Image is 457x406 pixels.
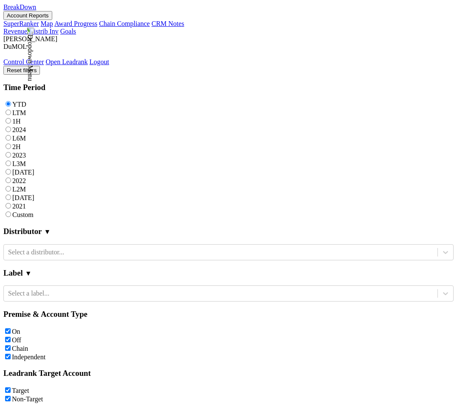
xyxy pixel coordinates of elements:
div: [PERSON_NAME] [3,35,454,43]
label: Independent [12,353,45,361]
h3: Distributor [3,227,42,236]
label: Chain [12,345,28,352]
a: Award Progress [54,20,97,27]
a: Control Center [3,58,44,65]
button: Reset filters [3,66,40,75]
label: LTM [12,109,26,116]
label: Non-Target [12,395,43,403]
label: 2H [12,143,21,150]
label: L3M [12,160,26,167]
label: L6M [12,135,26,142]
label: 2023 [12,152,26,159]
label: On [12,328,20,335]
a: Logout [90,58,109,65]
span: ▼ [25,270,32,277]
span: DuMOL [3,43,27,50]
a: CRM Notes [152,20,184,27]
img: Dropdown Menu [26,28,34,81]
label: Off [12,336,21,344]
div: Account Reports [3,20,454,28]
h3: Time Period [3,83,454,92]
label: 2024 [12,126,26,133]
h3: Label [3,268,23,278]
a: Revenue [3,28,27,35]
a: Map [41,20,53,27]
label: Custom [12,211,34,218]
a: Distrib Inv [29,28,59,35]
label: 2021 [12,203,26,210]
div: Dropdown Menu [3,58,454,66]
a: Goals [60,28,76,35]
label: [DATE] [12,169,34,176]
label: L2M [12,186,26,193]
button: Account Reports [3,11,52,20]
label: [DATE] [12,194,34,201]
label: 1H [12,118,21,125]
label: YTD [12,101,26,108]
label: 2022 [12,177,26,184]
h3: Premise & Account Type [3,310,454,319]
span: ▼ [44,228,51,236]
a: Chain Compliance [99,20,150,27]
label: Target [12,387,29,394]
a: Open Leadrank [46,58,88,65]
a: SuperRanker [3,20,39,27]
h3: Leadrank Target Account [3,369,454,378]
a: BreakDown [3,3,36,11]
